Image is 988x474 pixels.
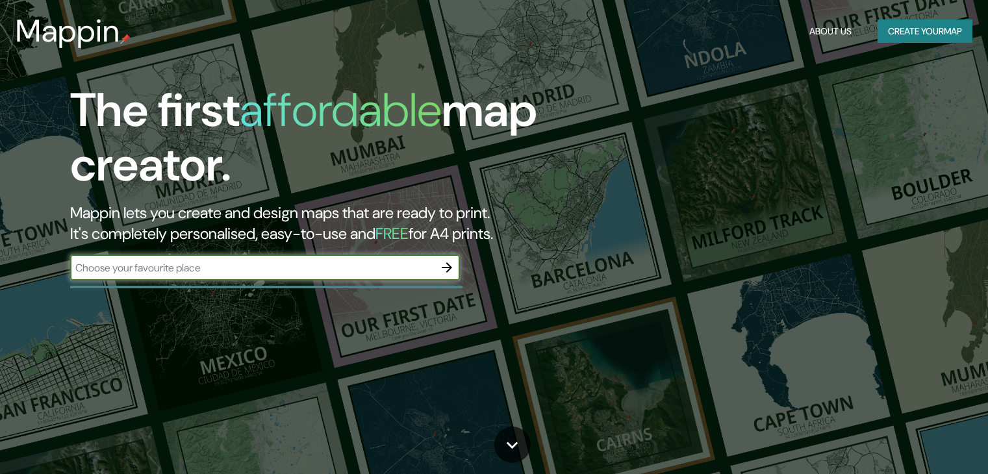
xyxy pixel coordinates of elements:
button: Create yourmap [878,19,972,44]
button: About Us [804,19,857,44]
h5: FREE [375,223,409,243]
img: mappin-pin [120,34,131,44]
h1: The first map creator. [70,83,564,203]
h1: affordable [240,80,442,140]
h3: Mappin [16,13,120,49]
input: Choose your favourite place [70,260,434,275]
h2: Mappin lets you create and design maps that are ready to print. It's completely personalised, eas... [70,203,564,244]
